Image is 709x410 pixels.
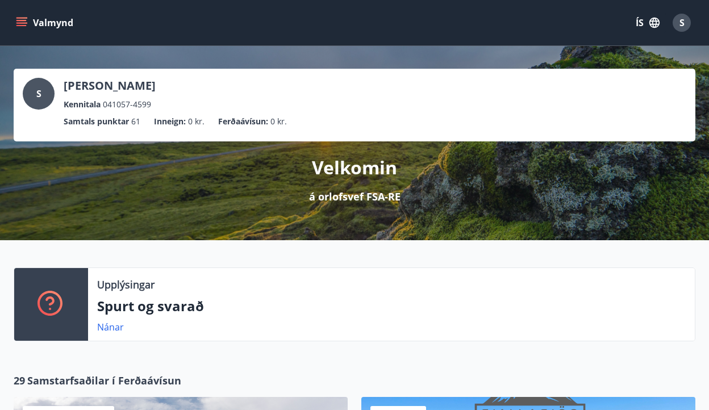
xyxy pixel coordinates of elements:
[154,115,186,128] p: Inneign :
[97,277,155,292] p: Upplýsingar
[218,115,268,128] p: Ferðaávísun :
[27,373,181,388] span: Samstarfsaðilar í Ferðaávísun
[270,115,287,128] span: 0 kr.
[36,87,41,100] span: S
[14,12,78,33] button: menu
[668,9,695,36] button: S
[679,16,685,29] span: S
[629,12,666,33] button: ÍS
[312,155,397,180] p: Velkomin
[131,115,140,128] span: 61
[97,296,686,316] p: Spurt og svarað
[64,115,129,128] p: Samtals punktar
[14,373,25,388] span: 29
[97,321,124,333] a: Nánar
[64,78,156,94] p: [PERSON_NAME]
[64,98,101,111] p: Kennitala
[103,98,151,111] span: 041057-4599
[188,115,205,128] span: 0 kr.
[309,189,401,204] p: á orlofsvef FSA-RE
